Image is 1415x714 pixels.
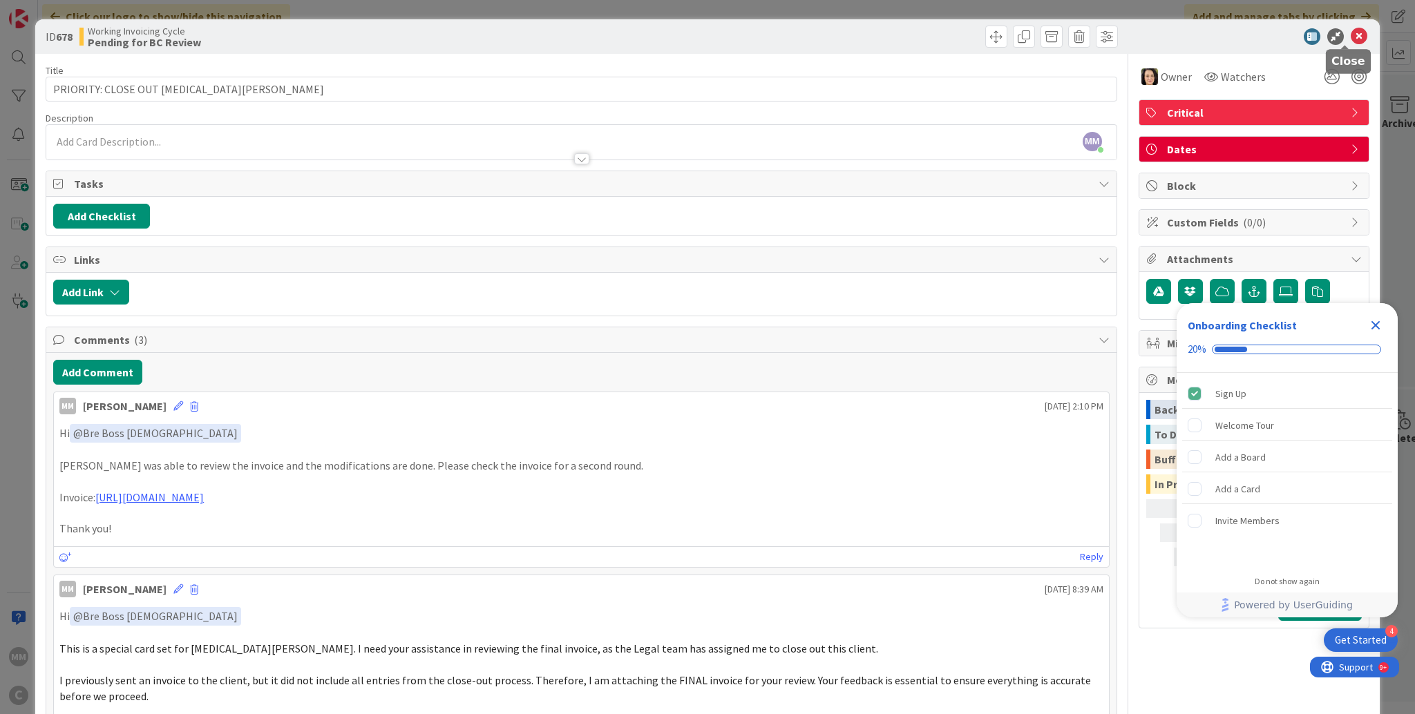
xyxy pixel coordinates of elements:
[1155,400,1340,419] div: Backlog
[1324,628,1398,652] div: Open Get Started checklist, remaining modules: 4
[1177,592,1398,617] div: Footer
[1083,132,1102,151] span: MM
[1234,597,1353,613] span: Powered by UserGuiding
[1184,592,1391,617] a: Powered by UserGuiding
[1182,378,1392,409] div: Sign Up is complete.
[1045,582,1103,597] span: [DATE] 8:39 AM
[95,490,204,504] a: [URL][DOMAIN_NAME]
[1167,372,1344,388] span: Metrics
[1385,625,1398,637] div: 4
[1080,548,1103,566] a: Reply
[1161,68,1192,85] span: Owner
[73,426,238,440] span: Bre Boss [DEMOGRAPHIC_DATA]
[46,64,64,77] label: Title
[1221,68,1266,85] span: Watchers
[73,426,83,440] span: @
[1155,425,1335,444] div: To Do
[1141,68,1158,85] img: BL
[1177,373,1398,567] div: Checklist items
[74,251,1092,268] span: Links
[1167,214,1344,231] span: Custom Fields
[83,398,167,414] div: [PERSON_NAME]
[1182,505,1392,536] div: Invite Members is incomplete.
[59,424,1103,443] p: Hi
[1177,303,1398,617] div: Checklist Container
[1155,450,1340,469] div: Buffer
[88,26,201,37] span: Working Invoicing Cycle
[1335,633,1387,647] div: Get Started
[29,2,63,19] span: Support
[1182,442,1392,472] div: Add a Board is incomplete.
[46,77,1117,102] input: type card name here...
[1167,177,1344,194] span: Block
[1188,343,1206,356] div: 20%
[88,37,201,48] b: Pending for BC Review
[1188,317,1297,334] div: Onboarding Checklist
[1045,399,1103,414] span: [DATE] 2:10 PM
[1215,481,1260,497] div: Add a Card
[1155,474,1308,494] div: In Progress
[83,581,167,597] div: [PERSON_NAME]
[1182,474,1392,504] div: Add a Card is incomplete.
[1167,104,1344,121] span: Critical
[1215,385,1246,402] div: Sign Up
[74,175,1092,192] span: Tasks
[1255,576,1320,587] div: Do not show again
[59,673,1093,703] span: I previously sent an invoice to the client, but it did not include all entries from the close-out...
[53,204,150,229] button: Add Checklist
[53,280,129,305] button: Add Link
[73,609,238,623] span: Bre Boss [DEMOGRAPHIC_DATA]
[1167,335,1344,351] span: Mirrors
[59,490,1103,505] p: Invoice:
[1182,410,1392,441] div: Welcome Tour is incomplete.
[70,6,77,17] div: 9+
[1215,449,1266,465] div: Add a Board
[59,641,878,655] span: This is a special card set for [MEDICAL_DATA][PERSON_NAME]. I need your assistance in reviewing t...
[53,360,142,385] button: Add Comment
[59,521,1103,537] p: Thank you!
[59,458,1103,474] p: [PERSON_NAME] was able to review the invoice and the modifications are done. Please check the inv...
[1167,141,1344,157] span: Dates
[1167,251,1344,267] span: Attachments
[1215,417,1274,434] div: Welcome Tour
[46,28,73,45] span: ID
[73,609,83,623] span: @
[59,607,1103,626] p: Hi
[1365,314,1387,336] div: Close Checklist
[1331,55,1365,68] h5: Close
[46,112,93,124] span: Description
[134,333,147,347] span: ( 3 )
[56,30,73,44] b: 678
[74,331,1092,348] span: Comments
[1188,343,1387,356] div: Checklist progress: 20%
[59,581,76,597] div: MM
[59,398,76,414] div: MM
[1215,512,1280,529] div: Invite Members
[1243,215,1266,229] span: ( 0/0 )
